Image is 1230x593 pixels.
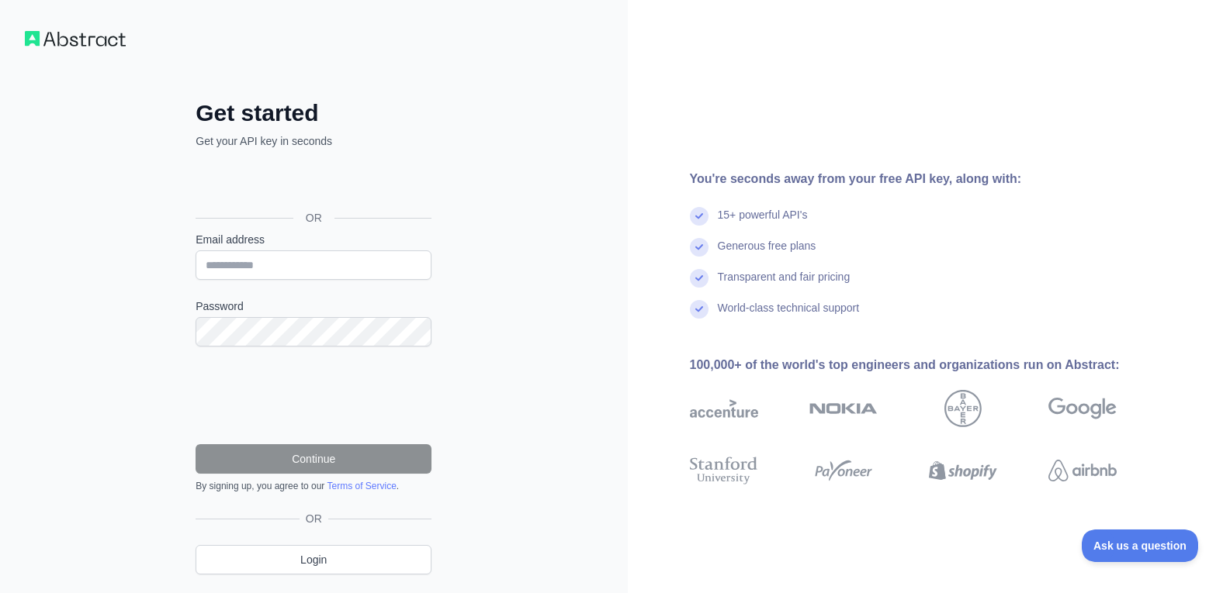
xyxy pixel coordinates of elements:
[718,300,860,331] div: World-class technical support
[1048,453,1117,488] img: airbnb
[188,166,436,200] iframe: Sign in with Google Button
[196,99,431,127] h2: Get started
[300,511,328,526] span: OR
[196,545,431,574] a: Login
[690,238,709,257] img: check mark
[690,269,709,288] img: check mark
[196,298,431,314] label: Password
[293,210,334,226] span: OR
[718,238,816,269] div: Generous free plans
[809,390,878,427] img: nokia
[718,269,851,300] div: Transparent and fair pricing
[196,480,431,492] div: By signing up, you agree to our .
[196,444,431,474] button: Continue
[944,390,982,427] img: bayer
[25,31,126,47] img: Workflow
[809,453,878,488] img: payoneer
[690,390,758,427] img: accenture
[1048,390,1117,427] img: google
[690,207,709,226] img: check mark
[327,481,396,491] a: Terms of Service
[690,453,758,488] img: stanford university
[929,453,997,488] img: shopify
[196,133,431,149] p: Get your API key in seconds
[690,170,1166,188] div: You're seconds away from your free API key, along with:
[1082,529,1199,562] iframe: Toggle Customer Support
[196,365,431,426] iframe: reCAPTCHA
[690,300,709,319] img: check mark
[718,207,808,238] div: 15+ powerful API's
[196,232,431,247] label: Email address
[690,356,1166,374] div: 100,000+ of the world's top engineers and organizations run on Abstract:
